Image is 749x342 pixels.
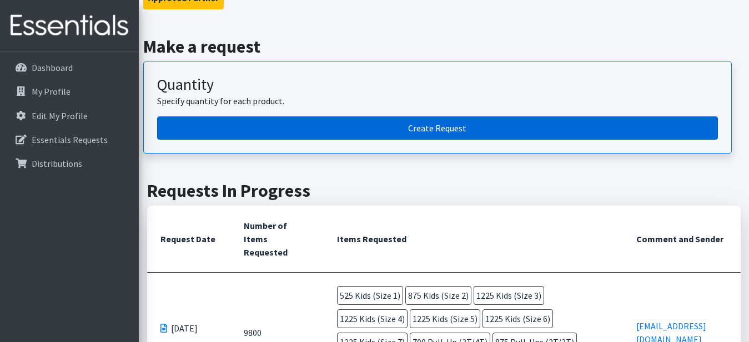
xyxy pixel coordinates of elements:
th: Comment and Sender [623,206,741,273]
a: Essentials Requests [4,129,134,151]
h2: Make a request [143,36,745,57]
span: 525 Kids (Size 1) [337,286,403,305]
a: Create a request by quantity [157,116,718,140]
span: 1225 Kids (Size 5) [410,309,480,328]
span: 1225 Kids (Size 4) [337,309,408,328]
h2: Requests In Progress [147,180,741,201]
a: My Profile [4,80,134,103]
span: 875 Kids (Size 2) [405,286,471,305]
p: Specify quantity for each product. [157,94,718,108]
img: HumanEssentials [4,7,134,44]
span: [DATE] [171,321,198,335]
th: Number of Items Requested [230,206,324,273]
span: 1225 Kids (Size 3) [474,286,544,305]
a: Dashboard [4,57,134,79]
a: Distributions [4,152,134,175]
p: Edit My Profile [32,110,88,121]
th: Request Date [147,206,230,273]
th: Items Requested [324,206,623,273]
p: Essentials Requests [32,134,108,145]
p: Distributions [32,158,82,169]
p: Dashboard [32,62,73,73]
a: Edit My Profile [4,105,134,127]
p: My Profile [32,86,71,97]
h3: Quantity [157,75,718,94]
span: 1225 Kids (Size 6) [482,309,553,328]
